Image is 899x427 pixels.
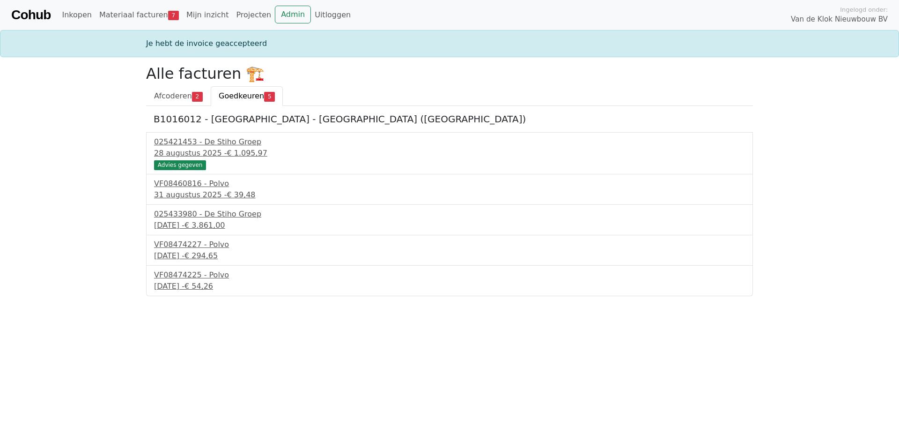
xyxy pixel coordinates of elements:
span: Goedkeuren [219,91,264,100]
a: Uitloggen [311,6,354,24]
a: Mijn inzicht [183,6,233,24]
a: Afcoderen2 [146,86,211,106]
span: Ingelogd onder: [840,5,888,14]
a: Inkopen [58,6,95,24]
span: Van de Klok Nieuwbouw BV [791,14,888,25]
a: 025421453 - De Stiho Groep28 augustus 2025 -€ 1.095,97 Advies gegeven [154,136,745,169]
div: 025433980 - De Stiho Groep [154,209,745,220]
h5: B1016012 - [GEOGRAPHIC_DATA] - [GEOGRAPHIC_DATA] ([GEOGRAPHIC_DATA]) [154,113,745,125]
a: Goedkeuren5 [211,86,283,106]
span: € 39,48 [227,190,255,199]
span: 7 [168,11,179,20]
span: € 1.095,97 [227,149,267,157]
div: [DATE] - [154,220,745,231]
a: VF08474227 - Polvo[DATE] -€ 294,65 [154,239,745,262]
div: [DATE] - [154,281,745,292]
div: VF08460816 - Polvo [154,178,745,189]
span: 2 [192,92,203,101]
div: Advies gegeven [154,160,206,170]
a: Projecten [232,6,275,24]
span: 5 [264,92,275,101]
div: 025421453 - De Stiho Groep [154,136,745,148]
div: 28 augustus 2025 - [154,148,745,159]
span: Afcoderen [154,91,192,100]
a: VF08474225 - Polvo[DATE] -€ 54,26 [154,270,745,292]
a: Materiaal facturen7 [96,6,183,24]
div: [DATE] - [154,250,745,262]
div: 31 augustus 2025 - [154,189,745,201]
div: Je hebt de invoice geaccepteerd [140,38,759,49]
div: VF08474227 - Polvo [154,239,745,250]
a: Cohub [11,4,51,26]
a: 025433980 - De Stiho Groep[DATE] -€ 3.861,00 [154,209,745,231]
span: € 3.861,00 [184,221,225,230]
span: € 294,65 [184,251,218,260]
a: VF08460816 - Polvo31 augustus 2025 -€ 39,48 [154,178,745,201]
div: VF08474225 - Polvo [154,270,745,281]
h2: Alle facturen 🏗️ [146,65,753,82]
a: Admin [275,6,311,23]
span: € 54,26 [184,282,213,291]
